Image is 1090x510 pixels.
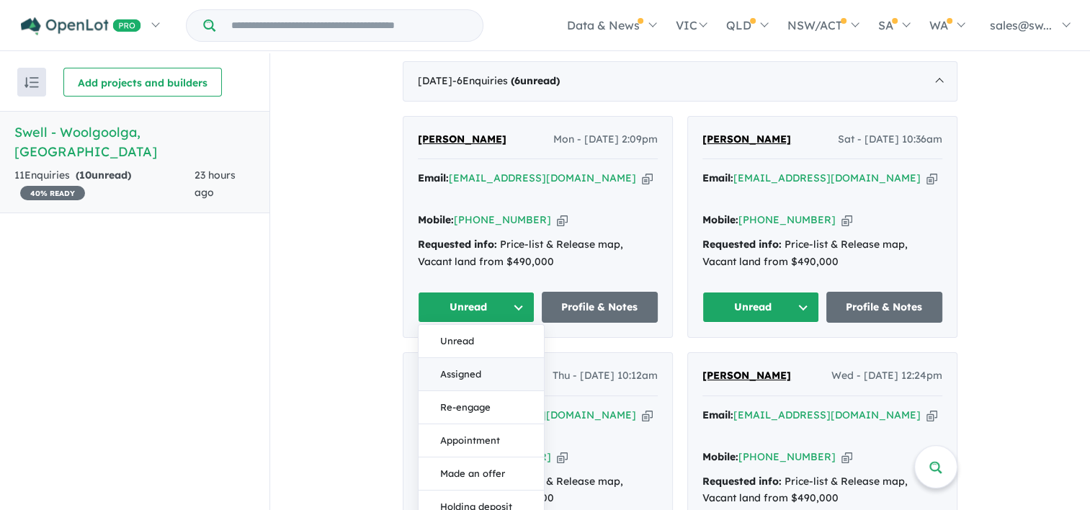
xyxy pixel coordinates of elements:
[542,292,658,323] a: Profile & Notes
[449,171,636,184] a: [EMAIL_ADDRESS][DOMAIN_NAME]
[24,77,39,88] img: sort.svg
[21,17,141,35] img: Openlot PRO Logo White
[702,369,791,382] span: [PERSON_NAME]
[418,236,658,271] div: Price-list & Release map, Vacant land from $490,000
[926,171,937,186] button: Copy
[419,457,544,491] button: Made an offer
[419,325,544,358] button: Unread
[826,292,943,323] a: Profile & Notes
[195,169,236,199] span: 23 hours ago
[557,449,568,465] button: Copy
[831,367,942,385] span: Wed - [DATE] 12:24pm
[733,171,921,184] a: [EMAIL_ADDRESS][DOMAIN_NAME]
[702,292,819,323] button: Unread
[63,68,222,97] button: Add projects and builders
[841,449,852,465] button: Copy
[418,292,535,323] button: Unread
[738,213,836,226] a: [PHONE_NUMBER]
[926,408,937,423] button: Copy
[419,358,544,391] button: Assigned
[553,131,658,148] span: Mon - [DATE] 2:09pm
[418,238,497,251] strong: Requested info:
[738,450,836,463] a: [PHONE_NUMBER]
[702,408,733,421] strong: Email:
[702,450,738,463] strong: Mobile:
[702,238,782,251] strong: Requested info:
[642,408,653,423] button: Copy
[557,212,568,228] button: Copy
[990,18,1052,32] span: sales@sw...
[419,424,544,457] button: Appointment
[702,171,733,184] strong: Email:
[733,408,921,421] a: [EMAIL_ADDRESS][DOMAIN_NAME]
[218,10,480,41] input: Try estate name, suburb, builder or developer
[76,169,131,182] strong: ( unread)
[511,74,560,87] strong: ( unread)
[553,367,658,385] span: Thu - [DATE] 10:12am
[418,171,449,184] strong: Email:
[418,131,506,148] a: [PERSON_NAME]
[702,236,942,271] div: Price-list & Release map, Vacant land from $490,000
[514,74,520,87] span: 6
[14,122,255,161] h5: Swell - Woolgoolga , [GEOGRAPHIC_DATA]
[20,186,85,200] span: 40 % READY
[454,213,551,226] a: [PHONE_NUMBER]
[418,133,506,146] span: [PERSON_NAME]
[841,212,852,228] button: Copy
[642,171,653,186] button: Copy
[14,167,195,202] div: 11 Enquir ies
[702,131,791,148] a: [PERSON_NAME]
[702,133,791,146] span: [PERSON_NAME]
[838,131,942,148] span: Sat - [DATE] 10:36am
[419,391,544,424] button: Re-engage
[702,473,942,508] div: Price-list & Release map, Vacant land from $490,000
[403,61,957,102] div: [DATE]
[702,213,738,226] strong: Mobile:
[418,213,454,226] strong: Mobile:
[79,169,91,182] span: 10
[702,475,782,488] strong: Requested info:
[702,367,791,385] a: [PERSON_NAME]
[452,74,560,87] span: - 6 Enquir ies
